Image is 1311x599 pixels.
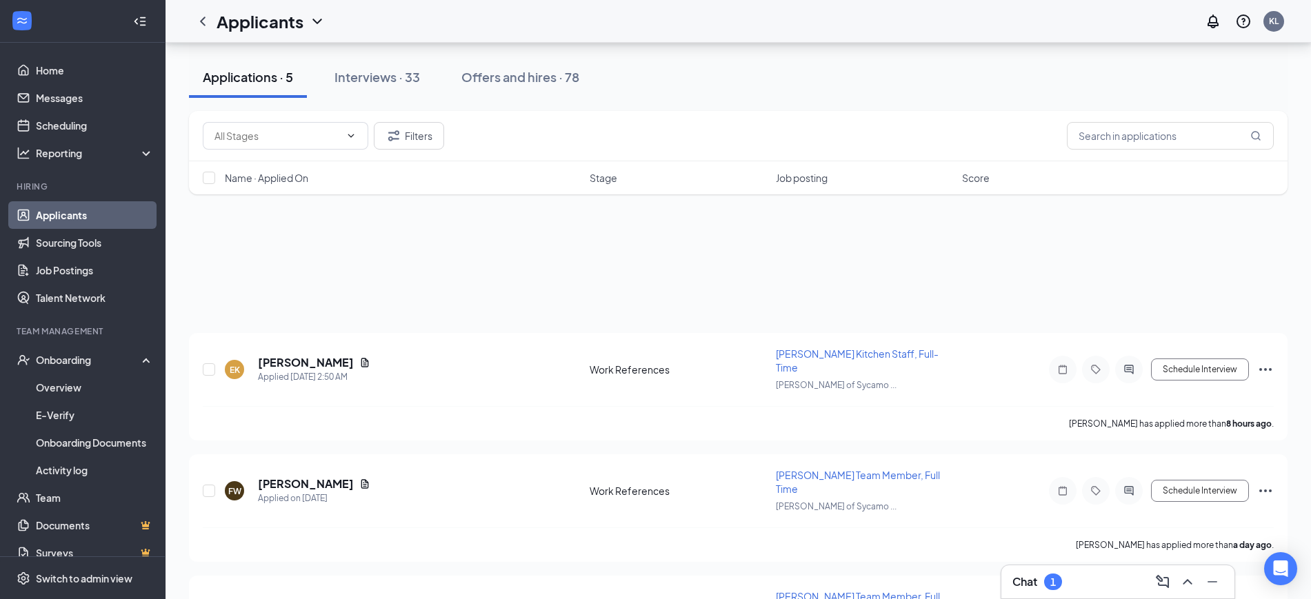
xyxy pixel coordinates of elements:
[36,401,154,429] a: E-Verify
[36,256,154,284] a: Job Postings
[36,511,154,539] a: DocumentsCrown
[225,171,308,185] span: Name · Applied On
[590,363,768,376] div: Work References
[1226,418,1272,429] b: 8 hours ago
[1121,485,1137,496] svg: ActiveChat
[36,112,154,139] a: Scheduling
[374,122,444,150] button: Filter Filters
[17,325,151,337] div: Team Management
[776,469,940,495] span: [PERSON_NAME] Team Member, Full Time
[1235,13,1252,30] svg: QuestionInfo
[36,84,154,112] a: Messages
[1233,540,1272,550] b: a day ago
[346,130,357,141] svg: ChevronDown
[1257,483,1274,499] svg: Ellipses
[1179,573,1196,590] svg: ChevronUp
[36,353,142,367] div: Onboarding
[258,355,354,370] h5: [PERSON_NAME]
[203,68,293,85] div: Applications · 5
[17,181,151,192] div: Hiring
[1067,122,1274,150] input: Search in applications
[1205,13,1221,30] svg: Notifications
[133,14,147,28] svg: Collapse
[36,484,154,511] a: Team
[1050,576,1056,588] div: 1
[258,491,370,505] div: Applied on [DATE]
[1151,480,1249,502] button: Schedule Interview
[1204,573,1221,590] svg: Minimize
[1269,15,1279,27] div: KL
[17,571,30,585] svg: Settings
[1121,364,1137,375] svg: ActiveChat
[194,13,211,30] svg: ChevronLeft
[36,539,154,567] a: SurveysCrown
[36,571,132,585] div: Switch to admin view
[776,347,939,374] span: [PERSON_NAME] Kitchen Staff, Full-Time
[1088,485,1104,496] svg: Tag
[258,370,370,384] div: Applied [DATE] 2:50 AM
[228,485,241,497] div: FW
[258,476,354,491] h5: [PERSON_NAME]
[217,10,303,33] h1: Applicants
[36,284,154,312] a: Talent Network
[962,171,990,185] span: Score
[36,146,154,160] div: Reporting
[386,128,402,144] svg: Filter
[15,14,29,28] svg: WorkstreamLogo
[1177,571,1199,593] button: ChevronUp
[1054,364,1071,375] svg: Note
[334,68,420,85] div: Interviews · 33
[776,380,897,390] span: [PERSON_NAME] of Sycamo ...
[17,353,30,367] svg: UserCheck
[230,364,240,376] div: EK
[1076,539,1274,551] p: [PERSON_NAME] has applied more than .
[1264,552,1297,585] div: Open Intercom Messenger
[1012,574,1037,589] h3: Chat
[36,229,154,256] a: Sourcing Tools
[1069,418,1274,429] p: [PERSON_NAME] has applied more than .
[36,57,154,84] a: Home
[36,201,154,229] a: Applicants
[776,171,828,185] span: Job posting
[309,13,326,30] svg: ChevronDown
[1201,571,1223,593] button: Minimize
[359,478,370,489] svg: Document
[1054,485,1071,496] svg: Note
[36,429,154,456] a: Onboarding Documents
[1152,571,1174,593] button: ComposeMessage
[1257,361,1274,378] svg: Ellipses
[1154,573,1171,590] svg: ComposeMessage
[776,501,897,511] span: [PERSON_NAME] of Sycamo ...
[590,484,768,498] div: Work References
[1088,364,1104,375] svg: Tag
[214,128,340,143] input: All Stages
[359,357,370,368] svg: Document
[36,456,154,484] a: Activity log
[1250,130,1261,141] svg: MagnifyingGlass
[461,68,579,85] div: Offers and hires · 78
[36,374,154,401] a: Overview
[17,146,30,160] svg: Analysis
[590,171,617,185] span: Stage
[1151,358,1249,380] button: Schedule Interview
